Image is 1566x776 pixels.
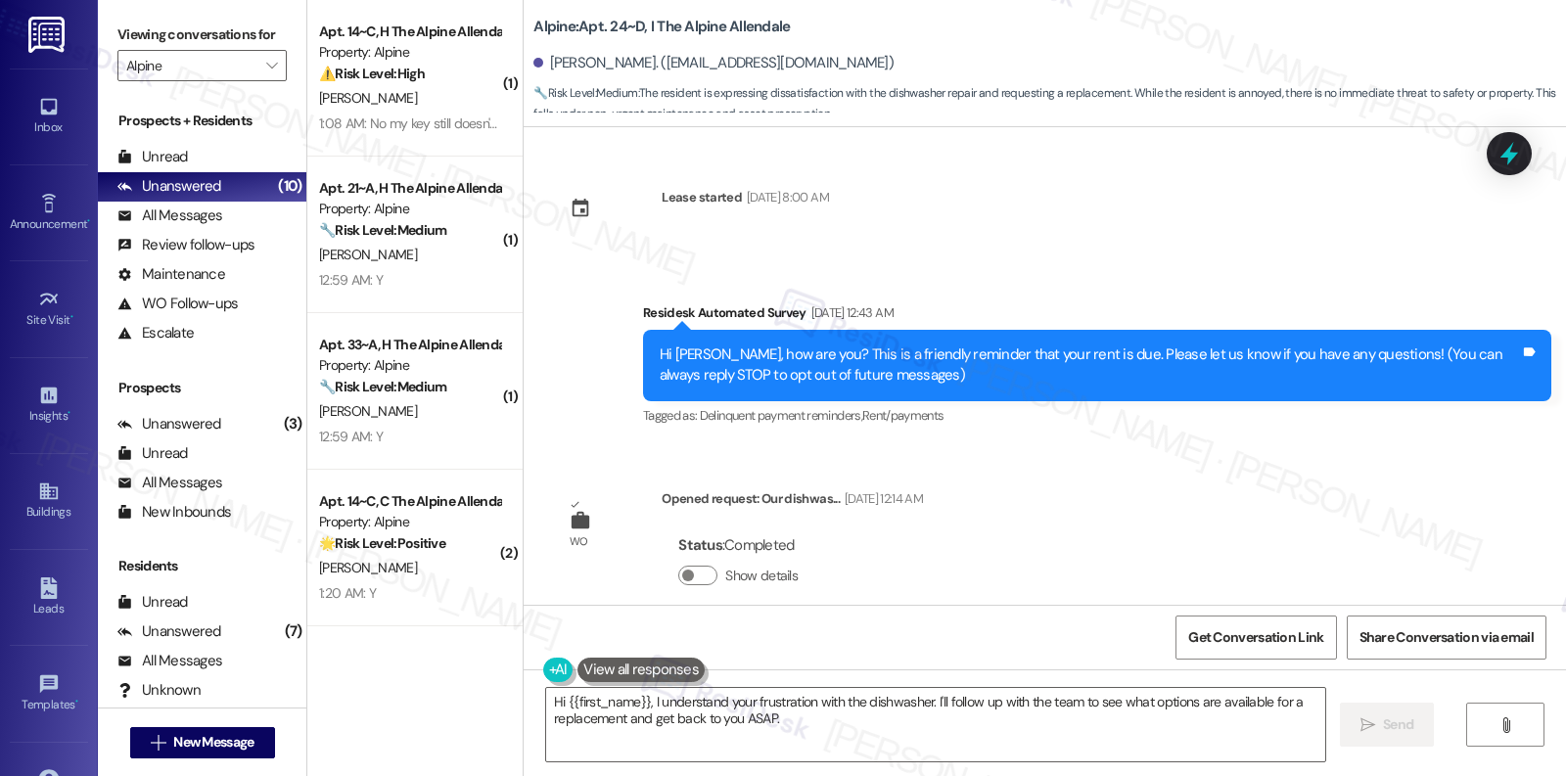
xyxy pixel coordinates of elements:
div: : Completed [678,530,806,561]
div: [DATE] 12:14 AM [840,488,923,509]
div: Apt. 14~C, H The Alpine Allendale [319,22,500,42]
button: Share Conversation via email [1347,616,1546,660]
a: Insights • [10,379,88,432]
span: [PERSON_NAME] [319,246,417,263]
input: All communities [126,50,255,81]
span: Delinquent payment reminders , [700,407,862,424]
a: Buildings [10,475,88,527]
div: Unread [117,147,188,167]
div: Unanswered [117,414,221,434]
div: New Inbounds [117,502,231,523]
span: Share Conversation via email [1359,627,1534,648]
div: Apt. 14~C, C The Alpine Allendale [319,491,500,512]
a: Inbox [10,90,88,143]
img: ResiDesk Logo [28,17,69,53]
div: Prospects + Residents [98,111,306,131]
div: 1:08 AM: No my key still doesn't unlock my bedroom door [319,114,642,132]
div: Escalate [117,323,194,343]
b: Status [678,535,722,555]
span: • [75,695,78,708]
div: 12:59 AM: Y [319,271,383,289]
div: Unanswered [117,621,221,642]
strong: 🌟 Risk Level: Positive [319,534,445,552]
button: Send [1340,703,1435,747]
div: All Messages [117,473,222,493]
a: Site Visit • [10,283,88,336]
div: WO Follow-ups [117,294,238,314]
div: (7) [280,616,307,647]
div: Review follow-ups [117,235,254,255]
div: [DATE] 8:00 AM [742,187,829,207]
span: [PERSON_NAME] [319,402,417,420]
div: Apt. 33~A, H The Alpine Allendale [319,335,500,355]
span: Rent/payments [862,407,944,424]
b: Alpine: Apt. 24~D, I The Alpine Allendale [533,17,790,37]
span: Send [1383,714,1413,735]
textarea: Hi {{first_name}}, I understand your frustration with the dishwasher. I'll follow up with the tea... [546,688,1325,761]
a: Leads [10,571,88,624]
div: Property: Alpine [319,199,500,219]
div: (3) [279,409,307,439]
div: Hi [PERSON_NAME], how are you? This is a friendly reminder that your rent is due. Please let us k... [660,344,1520,387]
label: Viewing conversations for [117,20,287,50]
span: : The resident is expressing dissatisfaction with the dishwasher repair and requesting a replacem... [533,83,1566,125]
div: Unread [117,592,188,613]
div: Maintenance [117,264,225,285]
div: Lease started [662,187,742,207]
div: Opened request: Our dishwas... [662,488,923,516]
div: [DATE] 12:43 AM [806,302,894,323]
strong: 🔧 Risk Level: Medium [319,378,446,395]
div: Prospects [98,378,306,398]
label: Show details [725,566,798,586]
i:  [266,58,277,73]
a: Templates • [10,667,88,720]
div: Residents [98,556,306,576]
span: • [87,214,90,228]
strong: ⚠️ Risk Level: High [319,65,425,82]
div: All Messages [117,205,222,226]
div: Property: Alpine [319,512,500,532]
div: Apt. 21~A, H The Alpine Allendale [319,178,500,199]
div: [PERSON_NAME]. ([EMAIL_ADDRESS][DOMAIN_NAME]) [533,53,894,73]
strong: 🔧 Risk Level: Medium [319,221,446,239]
button: New Message [130,727,275,758]
div: Property: Alpine [319,42,500,63]
div: Unknown [117,680,201,701]
div: Residesk Automated Survey [643,302,1551,330]
div: 1:20 AM: Y [319,584,376,602]
span: • [68,406,70,420]
div: Unanswered [117,176,221,197]
span: [PERSON_NAME] [319,559,417,576]
strong: 🔧 Risk Level: Medium [533,85,637,101]
div: All Messages [117,651,222,671]
i:  [1360,717,1375,733]
div: (10) [273,171,306,202]
div: Property: Alpine [319,355,500,376]
button: Get Conversation Link [1175,616,1336,660]
span: • [70,310,73,324]
i:  [151,735,165,751]
span: New Message [173,732,253,753]
div: 12:59 AM: Y [319,428,383,445]
span: [PERSON_NAME] [319,89,417,107]
div: Tagged as: [643,401,1551,430]
div: Unread [117,443,188,464]
i:  [1498,717,1513,733]
div: WO [570,531,588,552]
span: Get Conversation Link [1188,627,1323,648]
